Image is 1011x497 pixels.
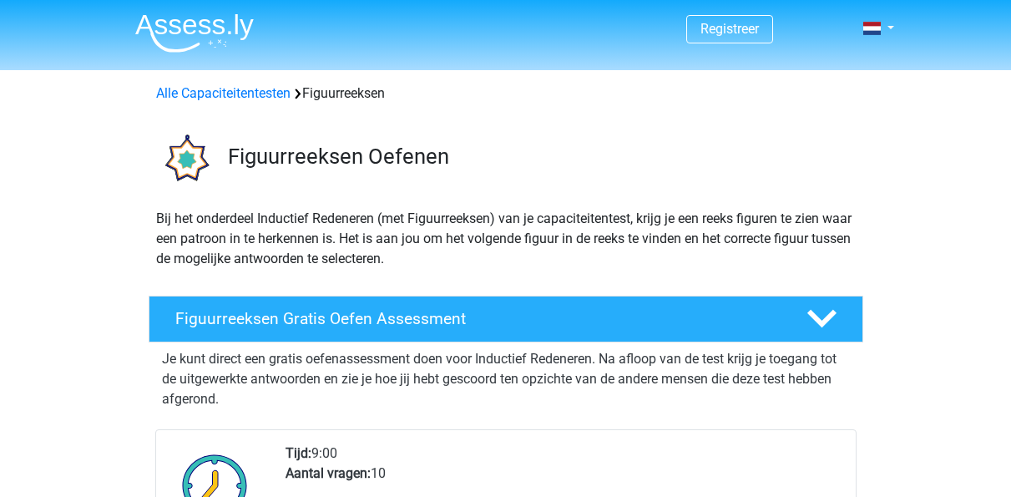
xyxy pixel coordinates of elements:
div: Figuurreeksen [149,84,862,104]
img: figuurreeksen [149,124,220,195]
h4: Figuurreeksen Gratis Oefen Assessment [175,309,780,328]
a: Registreer [700,21,759,37]
b: Tijd: [286,445,311,461]
b: Aantal vragen: [286,465,371,481]
a: Alle Capaciteitentesten [156,85,291,101]
a: Figuurreeksen Gratis Oefen Assessment [142,296,870,342]
img: Assessly [135,13,254,53]
h3: Figuurreeksen Oefenen [228,144,850,170]
p: Je kunt direct een gratis oefenassessment doen voor Inductief Redeneren. Na afloop van de test kr... [162,349,850,409]
p: Bij het onderdeel Inductief Redeneren (met Figuurreeksen) van je capaciteitentest, krijg je een r... [156,209,856,269]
